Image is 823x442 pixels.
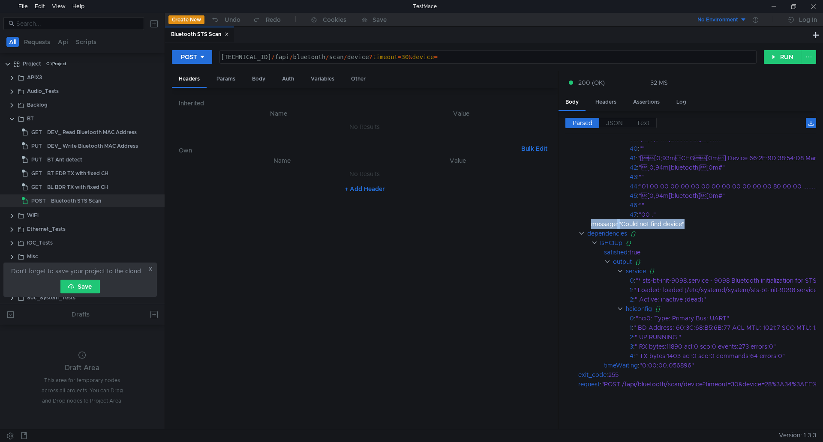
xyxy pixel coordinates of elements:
[204,13,246,26] button: Undo
[60,280,100,293] button: Save
[168,15,204,24] button: Create New
[697,16,738,24] div: No Environment
[266,15,281,25] div: Redo
[21,37,53,47] button: Requests
[630,172,637,182] div: 43
[179,98,551,108] h6: Inherited
[31,153,42,166] span: PUT
[172,50,212,64] button: POST
[31,140,42,152] span: PUT
[578,78,605,87] span: 200 (OK)
[47,167,108,180] div: BT EDR TX with fixed CH
[27,250,38,263] div: Misc
[47,181,108,194] div: BL BDR TX with fixed CH
[46,57,66,70] div: C:\Project
[625,304,652,314] div: hciconfig
[31,167,42,180] span: GET
[47,126,137,139] div: DEV_ Read Bluetooth MAC Address
[51,194,101,207] div: Bluetooth STS Scan
[27,71,42,84] div: APIX3
[630,276,634,285] div: 0
[587,229,627,238] div: dependencies
[630,153,636,163] div: 41
[630,351,634,361] div: 4
[73,37,99,47] button: Scripts
[349,123,380,131] nz-embed-empty: No Results
[630,332,633,342] div: 2
[341,184,388,194] button: + Add Header
[47,153,82,166] div: BT Ant detect
[630,314,634,323] div: 0
[246,13,287,26] button: Redo
[604,361,638,370] div: timeWaiting
[16,19,139,28] input: Search...
[630,182,637,191] div: 44
[27,223,66,236] div: Ethernet_Tests
[518,143,551,154] button: Bulk Edit
[210,71,242,87] div: Params
[591,219,617,229] div: message
[372,17,387,23] div: Save
[764,50,802,64] button: RUN
[687,13,747,27] button: No Environment
[637,119,649,127] span: Text
[630,163,637,172] div: 42
[55,37,71,47] button: Api
[650,79,668,87] div: 32 MS
[613,257,631,266] div: output
[372,108,551,119] th: Value
[578,379,600,389] div: request
[27,291,75,304] div: Soc_System_Tests
[225,15,240,25] div: Undo
[31,126,42,139] span: GET
[27,99,48,111] div: Backlog
[559,94,586,111] div: Body
[181,52,197,62] div: POST
[799,15,817,25] div: Log In
[630,144,638,153] div: 40
[630,323,632,332] div: 1
[625,266,646,276] div: service
[304,71,341,87] div: Variables
[573,119,592,127] span: Parsed
[371,155,544,166] th: Value
[670,94,693,110] div: Log
[779,429,816,442] span: Version: 1.3.3
[6,37,19,47] button: All
[630,295,633,304] div: 2
[27,209,39,222] div: WiFi
[604,248,628,257] div: satisfied
[172,71,207,88] div: Headers
[186,108,372,119] th: Name
[192,155,371,166] th: Name
[630,342,633,351] div: 3
[27,236,53,249] div: IOC_Tests
[349,170,380,178] nz-embed-empty: No Results
[630,285,632,295] div: 1
[630,191,637,200] div: 45
[47,140,138,152] div: DEV_ Write Bluetooth MAC Address
[27,85,59,98] div: Audio_Tests
[27,112,34,125] div: BT
[31,181,42,194] span: GET
[245,71,272,87] div: Body
[275,71,301,87] div: Auth
[179,145,518,155] h6: Own
[344,71,372,87] div: Other
[630,200,637,210] div: 46
[11,266,141,276] span: Don't forget to save your project to the cloud
[630,210,637,219] div: 47
[31,194,46,207] span: POST
[171,30,229,39] div: Bluetooth STS Scan
[600,238,622,248] div: IsHCIUp
[626,94,667,110] div: Assertions
[72,309,90,320] div: Drafts
[23,57,41,70] div: Project
[589,94,623,110] div: Headers
[578,370,607,379] div: exit_code
[323,15,346,25] div: Cookies
[606,119,623,127] span: JSON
